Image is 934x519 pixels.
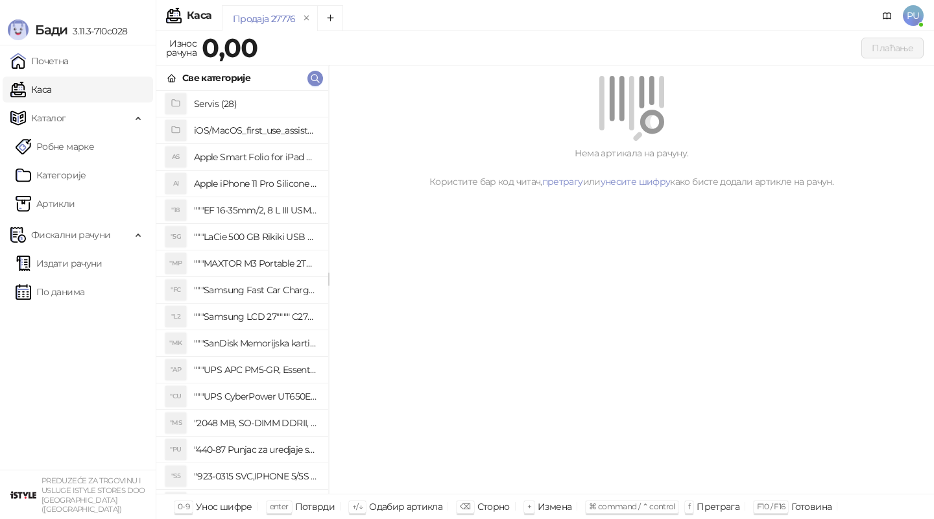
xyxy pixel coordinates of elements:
[202,32,257,64] strong: 0,00
[165,200,186,221] div: "18
[688,501,690,511] span: f
[156,91,328,494] div: grid
[8,19,29,40] img: Logo
[178,501,189,511] span: 0-9
[295,498,335,515] div: Потврди
[344,146,918,189] div: Нема артикала на рачуну. Користите бар код читач, или како бисте додали артикле на рачун.
[194,93,318,114] h4: Servis (28)
[165,306,186,327] div: "L2
[194,226,318,247] h4: """LaCie 500 GB Rikiki USB 3.0 / Ultra Compact & Resistant aluminum / USB 3.0 / 2.5"""""""
[194,333,318,354] h4: """SanDisk Memorijska kartica 256GB microSDXC sa SD adapterom SDSQXA1-256G-GN6MA - Extreme PLUS, ...
[542,176,583,187] a: претрагу
[194,439,318,460] h4: "440-87 Punjac za uredjaje sa micro USB portom 4/1, Stand."
[194,147,318,167] h4: Apple Smart Folio for iPad mini (A17 Pro) - Sage
[194,492,318,513] h4: "923-0448 SVC,IPHONE,TOURQUE DRIVER KIT .65KGF- CM Šrafciger "
[194,466,318,487] h4: "923-0315 SVC,IPHONE 5/5S BATTERY REMOVAL TRAY Držač za iPhone sa kojim se otvara display
[10,482,36,508] img: 64x64-companyLogo-77b92cf4-9946-4f36-9751-bf7bb5fd2c7d.png
[35,22,67,38] span: Бади
[16,134,94,160] a: Робне марке
[369,498,442,515] div: Одабир артикла
[16,162,86,188] a: Категорије
[589,501,675,511] span: ⌘ command / ⌃ control
[16,279,84,305] a: По данима
[165,280,186,300] div: "FC
[757,501,785,511] span: F10 / F16
[903,5,924,26] span: PU
[187,10,211,21] div: Каса
[194,120,318,141] h4: iOS/MacOS_first_use_assistance (4)
[31,105,66,131] span: Каталог
[182,71,250,85] div: Све категорије
[165,386,186,407] div: "CU
[165,439,186,460] div: "PU
[601,176,671,187] a: унесите шифру
[194,306,318,327] h4: """Samsung LCD 27"""" C27F390FHUXEN"""
[31,222,110,248] span: Фискални рачуни
[791,498,832,515] div: Готовина
[165,492,186,513] div: "SD
[527,501,531,511] span: +
[317,5,343,31] button: Add tab
[538,498,571,515] div: Измена
[165,359,186,380] div: "AP
[194,173,318,194] h4: Apple iPhone 11 Pro Silicone Case - Black
[697,498,739,515] div: Претрага
[165,147,186,167] div: AS
[477,498,510,515] div: Сторно
[67,25,127,37] span: 3.11.3-710c028
[10,48,69,74] a: Почетна
[165,173,186,194] div: AI
[16,250,102,276] a: Издати рачуни
[165,226,186,247] div: "5G
[165,333,186,354] div: "MK
[270,501,289,511] span: enter
[298,13,315,24] button: remove
[16,191,75,217] a: ArtikliАртикли
[165,253,186,274] div: "MP
[877,5,898,26] a: Документација
[352,501,363,511] span: ↑/↓
[165,466,186,487] div: "S5
[42,476,145,514] small: PREDUZEĆE ZA TRGOVINU I USLUGE ISTYLE STORES DOO [GEOGRAPHIC_DATA] ([GEOGRAPHIC_DATA])
[194,253,318,274] h4: """MAXTOR M3 Portable 2TB 2.5"""" crni eksterni hard disk HX-M201TCB/GM"""
[861,38,924,58] button: Плаћање
[194,359,318,380] h4: """UPS APC PM5-GR, Essential Surge Arrest,5 utic_nica"""
[196,498,252,515] div: Унос шифре
[194,413,318,433] h4: "2048 MB, SO-DIMM DDRII, 667 MHz, Napajanje 1,8 0,1 V, Latencija CL5"
[194,386,318,407] h4: """UPS CyberPower UT650EG, 650VA/360W , line-int., s_uko, desktop"""
[10,77,51,103] a: Каса
[460,501,470,511] span: ⌫
[194,280,318,300] h4: """Samsung Fast Car Charge Adapter, brzi auto punja_, boja crna"""
[163,35,199,61] div: Износ рачуна
[233,12,296,26] div: Продаја 27776
[165,413,186,433] div: "MS
[194,200,318,221] h4: """EF 16-35mm/2, 8 L III USM"""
